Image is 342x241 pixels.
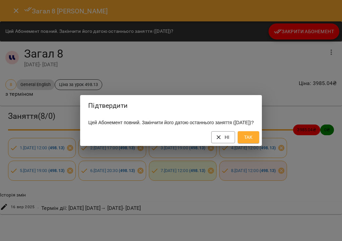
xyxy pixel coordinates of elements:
[243,133,254,141] span: Так
[80,116,262,129] div: Цей Абонемент повний. Закінчити його датою останнього заняття ([DATE])?
[238,131,259,143] button: Так
[211,131,235,143] button: Ні
[88,100,253,111] h2: Підтвердити
[217,133,230,141] span: Ні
